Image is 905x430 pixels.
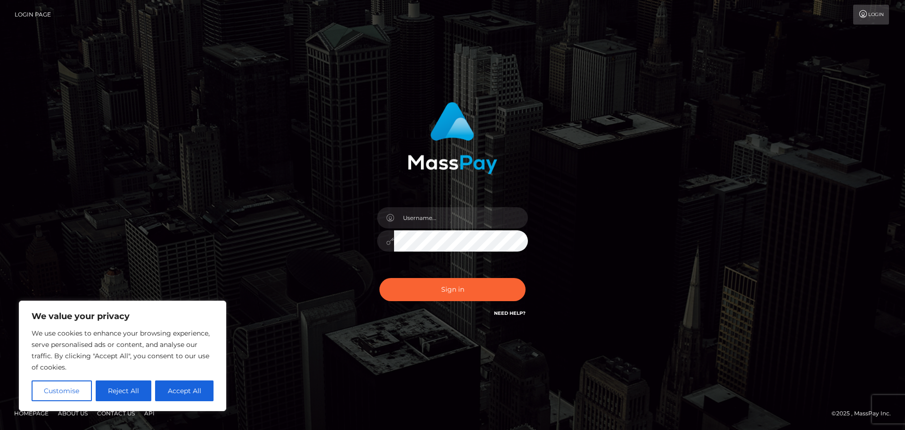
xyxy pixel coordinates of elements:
[394,207,528,228] input: Username...
[32,380,92,401] button: Customise
[32,311,214,322] p: We value your privacy
[15,5,51,25] a: Login Page
[10,406,52,421] a: Homepage
[32,328,214,373] p: We use cookies to enhance your browsing experience, serve personalised ads or content, and analys...
[408,102,497,174] img: MassPay Login
[155,380,214,401] button: Accept All
[96,380,152,401] button: Reject All
[853,5,889,25] a: Login
[93,406,139,421] a: Contact Us
[140,406,158,421] a: API
[494,310,526,316] a: Need Help?
[54,406,91,421] a: About Us
[379,278,526,301] button: Sign in
[831,408,898,419] div: © 2025 , MassPay Inc.
[19,301,226,411] div: We value your privacy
